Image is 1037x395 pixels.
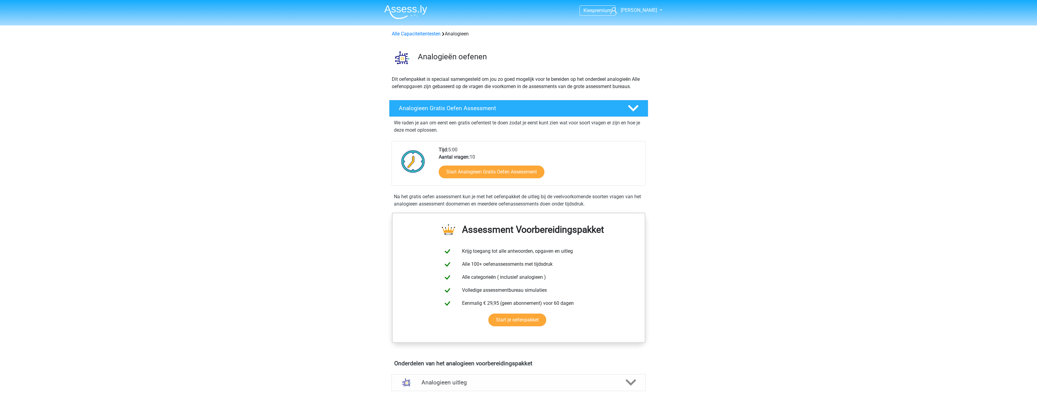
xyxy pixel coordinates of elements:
a: uitleg Analogieen uitleg [389,374,648,391]
h4: Analogieen Gratis Oefen Assessment [399,105,618,112]
img: Assessly [384,5,427,19]
a: Start je oefenpakket [488,314,546,326]
a: Alle Capaciteitentesten [392,31,441,37]
h4: Analogieen uitleg [421,379,616,386]
div: 5:00 10 [434,146,645,186]
img: analogieen [389,45,415,71]
div: Analogieen [389,30,648,38]
div: Na het gratis oefen assessment kun je met het oefenpakket de uitleg bij de veelvoorkomende soorte... [391,193,646,208]
span: [PERSON_NAME] [621,7,657,13]
p: Dit oefenpakket is speciaal samengesteld om jou zo goed mogelijk voor te bereiden op het onderdee... [392,76,646,90]
h3: Analogieën oefenen [418,52,643,61]
a: Analogieen Gratis Oefen Assessment [387,100,651,117]
span: Kies [583,8,593,13]
img: analogieen uitleg [399,375,414,390]
img: Klok [398,146,428,176]
a: [PERSON_NAME] [608,7,658,14]
p: We raden je aan om eerst een gratis oefentest te doen zodat je eerst kunt zien wat voor soort vra... [394,119,643,134]
a: Kiespremium [580,6,615,15]
a: Start Analogieen Gratis Oefen Assessment [439,166,544,178]
b: Aantal vragen: [439,154,470,160]
h4: Onderdelen van het analogieen voorbereidingspakket [394,360,643,367]
span: premium [593,8,612,13]
b: Tijd: [439,147,448,153]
